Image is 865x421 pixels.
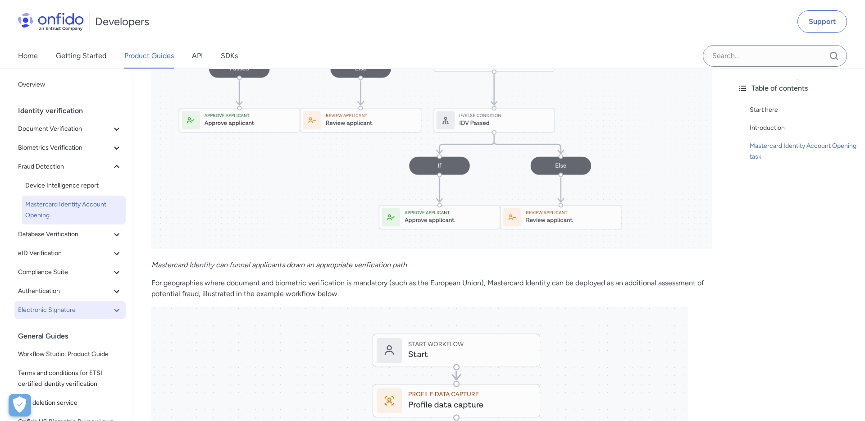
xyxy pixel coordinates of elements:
[18,305,111,316] span: Electronic Signature
[14,139,126,157] button: Biometrics Verification
[18,267,111,278] span: Compliance Suite
[25,180,122,191] span: Device Intelligence report
[192,43,203,69] a: API
[14,76,126,94] a: Overview
[14,225,126,243] button: Database Verification
[14,263,126,281] button: Compliance Suite
[22,177,126,195] a: Device Intelligence report
[18,124,111,134] span: Document Verification
[18,368,122,389] span: Terms and conditions for ETSI certified identity verification
[18,327,129,345] div: General Guides
[18,79,122,90] span: Overview
[56,43,106,69] a: Getting Started
[14,244,126,262] button: eID Verification
[151,261,407,269] em: Mastercard Identity can funnel applicants down an appropriate verification path
[18,248,111,259] span: eID Verification
[18,13,84,31] img: Onfido Logo
[9,394,31,416] div: Cookie Preferences
[22,196,126,224] a: Mastercard Identity Account Opening
[18,229,111,240] span: Database Verification
[737,83,858,94] div: Table of contents
[9,394,31,416] button: Open Preferences
[750,105,858,115] a: Start here
[14,301,126,319] button: Electronic Signature
[18,398,122,408] span: Data deletion service
[14,282,126,300] button: Authentication
[95,14,149,29] h1: Developers
[18,102,129,120] div: Identity verification
[221,43,238,69] a: SDKs
[14,394,126,412] a: Data deletion service
[14,158,126,176] button: Fraud Detection
[703,45,847,67] input: Onfido search input field
[18,286,111,297] span: Authentication
[124,43,174,69] a: Product Guides
[18,161,111,172] span: Fraud Detection
[18,349,122,360] span: Workflow Studio: Product Guide
[14,345,126,363] a: Workflow Studio: Product Guide
[14,120,126,138] button: Document Verification
[750,141,858,162] a: Mastercard Identity Account Opening task
[18,43,38,69] a: Home
[14,364,126,393] a: Terms and conditions for ETSI certified identity verification
[750,123,858,133] a: Introduction
[18,142,111,153] span: Biometrics Verification
[25,199,122,221] span: Mastercard Identity Account Opening
[151,278,712,299] p: For geographies where document and biometric verification is mandatory (such as the European Unio...
[797,10,847,33] a: Support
